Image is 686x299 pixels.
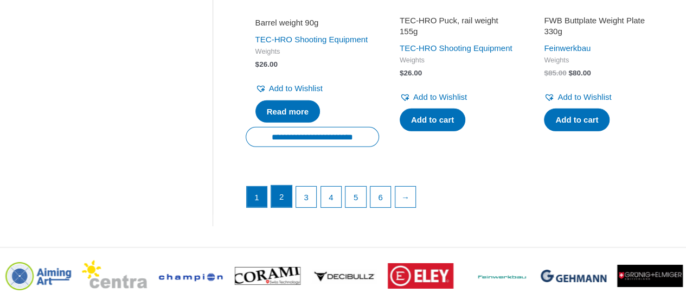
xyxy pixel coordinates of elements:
a: → [395,187,416,207]
a: Page 5 [345,187,366,207]
a: FWB Buttplate Weight Plate 330g [544,15,658,41]
bdi: 85.00 [544,69,566,77]
a: Barrel weight 90g [255,17,369,32]
h2: TEC-HRO Puck, rail weight 155g [400,15,514,36]
nav: Product Pagination [246,185,668,213]
a: Page 4 [321,187,342,207]
span: Add to Wishlist [557,92,611,101]
span: Page 1 [247,187,267,207]
a: Add to Wishlist [255,81,323,96]
a: Add to Wishlist [400,90,467,105]
iframe: Customer reviews powered by Trustpilot [400,2,514,15]
span: $ [544,69,548,77]
a: Read more about “Barrel weight 90g” [255,100,320,123]
span: $ [568,69,573,77]
a: Add to cart: “TEC-HRO Puck, rail weight 155g” [400,109,465,131]
iframe: Customer reviews powered by Trustpilot [255,2,369,15]
span: $ [400,69,404,77]
a: Feinwerkbau [544,43,591,53]
bdi: 80.00 [568,69,591,77]
a: Add to cart: “FWB Buttplate Weight Plate 330g” [544,109,610,131]
a: TEC-HRO Shooting Equipment [400,43,512,53]
a: TEC-HRO Puck, rail weight 155g [400,15,514,41]
a: TEC-HRO Shooting Equipment [255,35,368,44]
a: Page 3 [296,187,317,207]
span: $ [255,60,260,68]
span: Add to Wishlist [269,84,323,93]
a: Page 2 [271,186,292,207]
span: Weights [544,56,658,65]
bdi: 26.00 [400,69,422,77]
img: brand logo [388,263,453,289]
a: Page 6 [370,187,391,207]
a: Add to Wishlist [544,90,611,105]
span: Weights [400,56,514,65]
iframe: Customer reviews powered by Trustpilot [544,2,658,15]
span: Add to Wishlist [413,92,467,101]
h2: Barrel weight 90g [255,17,369,28]
span: Weights [255,47,369,56]
bdi: 26.00 [255,60,278,68]
h2: FWB Buttplate Weight Plate 330g [544,15,658,36]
